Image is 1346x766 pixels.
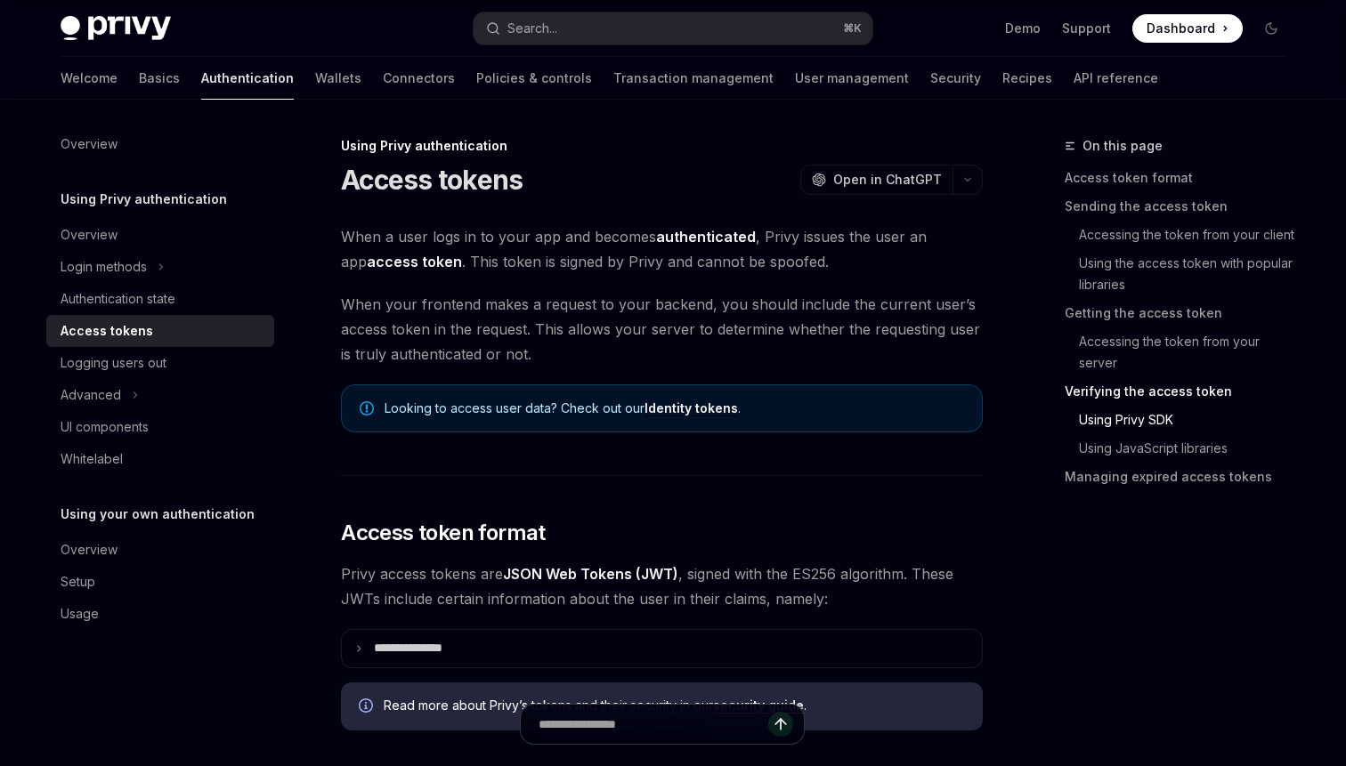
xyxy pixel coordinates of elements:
[930,57,981,100] a: Security
[46,128,274,160] a: Overview
[474,12,872,44] button: Search...⌘K
[46,411,274,443] a: UI components
[46,598,274,630] a: Usage
[476,57,592,100] a: Policies & controls
[315,57,361,100] a: Wallets
[1065,221,1300,249] a: Accessing the token from your client
[1065,327,1300,377] a: Accessing the token from your server
[507,18,557,39] div: Search...
[367,253,462,270] strong: access token
[539,705,768,744] input: Ask a question...
[46,283,274,315] a: Authentication state
[46,443,274,475] a: Whitelabel
[61,57,118,100] a: Welcome
[61,448,123,470] div: Whitelabel
[656,228,756,246] strong: authenticated
[341,561,983,611] span: Privy access tokens are , signed with the ES256 algorithm. These JWTs include certain information...
[201,57,294,100] a: Authentication
[341,292,983,367] span: When your frontend makes a request to your backend, you should include the current user’s access ...
[61,133,118,155] div: Overview
[341,137,983,155] div: Using Privy authentication
[1065,434,1300,463] a: Using JavaScript libraries
[613,57,774,100] a: Transaction management
[61,288,175,310] div: Authentication state
[61,571,95,593] div: Setup
[1065,249,1300,299] a: Using the access token with popular libraries
[61,16,171,41] img: dark logo
[1065,377,1300,406] a: Verifying the access token
[1062,20,1111,37] a: Support
[1065,463,1300,491] a: Managing expired access tokens
[46,219,274,251] a: Overview
[503,565,678,584] a: JSON Web Tokens (JWT)
[384,697,965,714] span: Read more about Privy’s tokens and their security in our .
[61,504,255,525] h5: Using your own authentication
[61,256,147,278] div: Login methods
[46,251,274,283] button: Login methods
[1065,299,1300,327] a: Getting the access token
[359,698,377,716] svg: Info
[795,57,909,100] a: User management
[139,57,180,100] a: Basics
[1257,14,1285,43] button: Toggle dark mode
[1002,57,1052,100] a: Recipes
[341,164,523,196] h1: Access tokens
[833,171,942,189] span: Open in ChatGPT
[383,57,455,100] a: Connectors
[1132,14,1243,43] a: Dashboard
[46,566,274,598] a: Setup
[341,519,546,547] span: Access token format
[385,399,964,417] span: Looking to access user data? Check out our .
[1065,164,1300,192] a: Access token format
[61,224,118,246] div: Overview
[46,347,274,379] a: Logging users out
[1074,57,1158,100] a: API reference
[46,534,274,566] a: Overview
[61,539,118,560] div: Overview
[645,400,738,416] a: Identity tokens
[713,697,804,714] a: security guide
[46,379,274,411] button: Advanced
[46,315,274,347] a: Access tokens
[341,224,983,274] span: When a user logs in to your app and becomes , Privy issues the user an app . This token is signed...
[1147,20,1215,37] span: Dashboard
[843,21,862,36] span: ⌘ K
[61,189,227,210] h5: Using Privy authentication
[61,603,99,625] div: Usage
[1065,406,1300,434] a: Using Privy SDK
[61,416,149,438] div: UI components
[61,384,121,406] div: Advanced
[1065,192,1300,221] a: Sending the access token
[61,352,166,374] div: Logging users out
[800,165,953,195] button: Open in ChatGPT
[768,712,793,737] button: Send message
[1082,135,1163,157] span: On this page
[360,401,374,415] svg: Note
[61,320,153,342] div: Access tokens
[1005,20,1041,37] a: Demo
